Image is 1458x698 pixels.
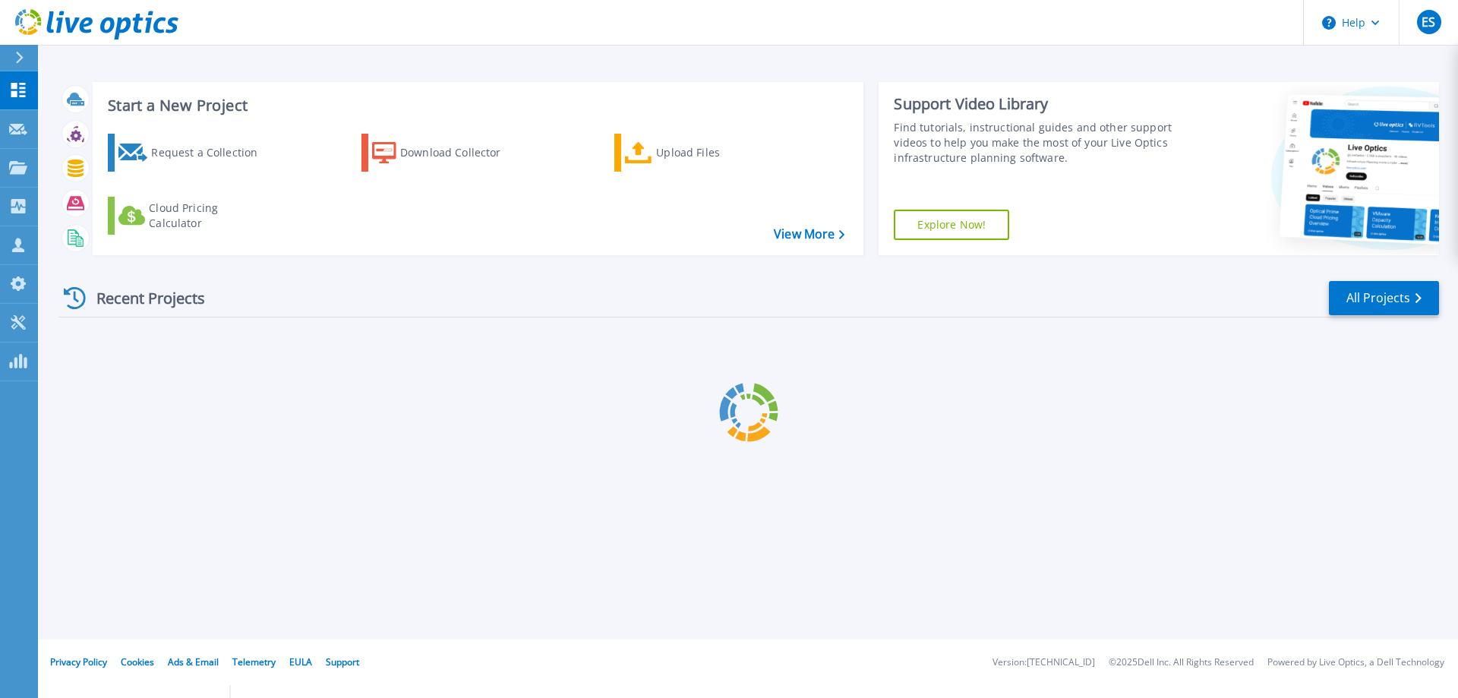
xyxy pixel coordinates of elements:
a: EULA [289,655,312,668]
a: All Projects [1329,281,1439,315]
div: Find tutorials, instructional guides and other support videos to help you make the most of your L... [894,120,1179,166]
div: Download Collector [400,137,522,168]
a: Download Collector [361,134,531,172]
a: Request a Collection [108,134,277,172]
div: Support Video Library [894,94,1179,114]
a: Cookies [121,655,154,668]
div: Upload Files [656,137,778,168]
div: Cloud Pricing Calculator [149,201,270,231]
a: Explore Now! [894,210,1009,240]
a: Privacy Policy [50,655,107,668]
a: Support [326,655,359,668]
div: Recent Projects [58,280,226,317]
a: View More [774,227,844,242]
span: ES [1422,16,1435,28]
a: Ads & Email [168,655,219,668]
div: Request a Collection [151,137,273,168]
a: Telemetry [232,655,276,668]
li: Version: [TECHNICAL_ID] [993,658,1095,668]
a: Cloud Pricing Calculator [108,197,277,235]
li: Powered by Live Optics, a Dell Technology [1267,658,1444,668]
h3: Start a New Project [108,97,844,114]
a: Upload Files [614,134,784,172]
li: © 2025 Dell Inc. All Rights Reserved [1109,658,1254,668]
